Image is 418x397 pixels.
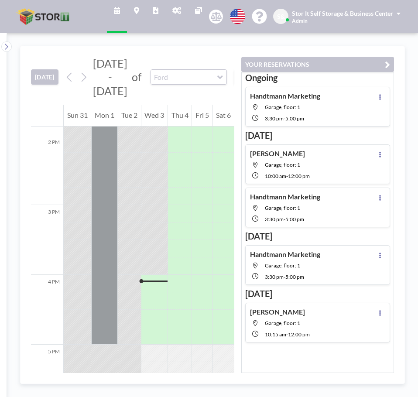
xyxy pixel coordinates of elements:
[265,161,300,168] span: Garage, floor: 1
[250,192,320,201] h4: Handtmann Marketing
[288,331,310,338] span: 12:00 PM
[14,8,74,25] img: organization-logo
[265,173,286,179] span: 10:00 AM
[245,288,390,299] h3: [DATE]
[250,308,305,316] h4: [PERSON_NAME]
[284,115,285,122] span: -
[284,274,285,280] span: -
[284,216,285,222] span: -
[234,70,310,85] div: Search for option
[250,149,305,158] h4: [PERSON_NAME]
[91,105,117,127] div: Mon 1
[265,104,300,110] span: Garage, floor: 1
[286,331,288,338] span: -
[31,275,63,345] div: 4 PM
[265,115,284,122] span: 3:30 PM
[265,320,300,326] span: Garage, floor: 1
[292,10,393,17] span: Stor It Self Storage & Business Center
[64,105,91,127] div: Sun 31
[31,135,63,205] div: 2 PM
[288,173,310,179] span: 12:00 PM
[93,57,127,97] span: [DATE] - [DATE]
[132,70,141,84] span: of
[265,274,284,280] span: 3:30 PM
[265,331,286,338] span: 10:15 AM
[31,69,58,85] button: [DATE]
[31,205,63,275] div: 3 PM
[245,72,390,83] h3: Ongoing
[151,70,218,84] input: Ford
[285,115,304,122] span: 5:00 PM
[286,173,288,179] span: -
[265,262,300,269] span: Garage, floor: 1
[265,216,284,222] span: 3:30 PM
[285,216,304,222] span: 5:00 PM
[292,17,308,24] span: Admin
[168,105,192,127] div: Thu 4
[265,205,300,211] span: Garage, floor: 1
[245,130,390,141] h3: [DATE]
[192,105,212,127] div: Fri 5
[250,92,320,100] h4: Handtmann Marketing
[141,105,168,127] div: Wed 3
[277,13,285,21] span: S&
[250,250,320,259] h4: Handtmann Marketing
[285,274,304,280] span: 5:00 PM
[118,105,141,127] div: Tue 2
[241,57,394,72] button: YOUR RESERVATIONS
[213,105,234,127] div: Sat 6
[245,231,390,242] h3: [DATE]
